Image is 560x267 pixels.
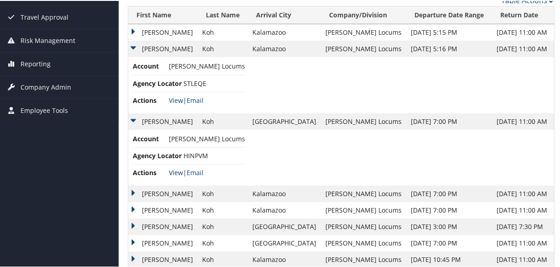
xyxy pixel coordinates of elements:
[198,5,248,23] th: Last Name: activate to sort column ascending
[321,251,406,267] td: [PERSON_NAME] Locums
[321,201,406,218] td: [PERSON_NAME] Locums
[133,95,167,105] span: Actions
[492,218,554,234] td: [DATE] 7:30 PM
[198,23,248,40] td: Koh
[133,167,167,177] span: Actions
[198,201,248,218] td: Koh
[21,28,75,51] span: Risk Management
[128,23,198,40] td: [PERSON_NAME]
[248,112,321,129] td: [GEOGRAPHIC_DATA]
[406,112,492,129] td: [DATE] 7:00 PM
[128,40,198,56] td: [PERSON_NAME]
[21,52,51,75] span: Reporting
[406,23,492,40] td: [DATE] 5:15 PM
[492,185,554,201] td: [DATE] 11:00 AM
[492,234,554,251] td: [DATE] 11:00 AM
[128,201,198,218] td: [PERSON_NAME]
[198,251,248,267] td: Koh
[321,40,406,56] td: [PERSON_NAME] Locums
[169,61,245,69] span: [PERSON_NAME] Locums
[198,112,248,129] td: Koh
[492,201,554,218] td: [DATE] 11:00 AM
[21,75,71,98] span: Company Admin
[321,5,406,23] th: Company/Division
[128,234,198,251] td: [PERSON_NAME]
[169,167,183,176] a: View
[128,112,198,129] td: [PERSON_NAME]
[198,234,248,251] td: Koh
[128,218,198,234] td: [PERSON_NAME]
[198,40,248,56] td: Koh
[406,201,492,218] td: [DATE] 7:00 PM
[128,251,198,267] td: [PERSON_NAME]
[128,185,198,201] td: [PERSON_NAME]
[492,23,554,40] td: [DATE] 11:00 AM
[198,218,248,234] td: Koh
[248,23,321,40] td: Kalamazoo
[492,112,554,129] td: [DATE] 11:00 AM
[169,95,204,104] span: |
[406,40,492,56] td: [DATE] 5:16 PM
[169,133,245,142] span: [PERSON_NAME] Locums
[248,251,321,267] td: Kalamazoo
[406,5,492,23] th: Departure Date Range: activate to sort column ascending
[187,95,204,104] a: Email
[248,201,321,218] td: Kalamazoo
[406,234,492,251] td: [DATE] 7:00 PM
[133,78,182,88] span: Agency Locator
[321,185,406,201] td: [PERSON_NAME] Locums
[321,218,406,234] td: [PERSON_NAME] Locums
[492,40,554,56] td: [DATE] 11:00 AM
[248,234,321,251] td: [GEOGRAPHIC_DATA]
[128,5,198,23] th: First Name: activate to sort column ascending
[248,218,321,234] td: [GEOGRAPHIC_DATA]
[321,112,406,129] td: [PERSON_NAME] Locums
[198,185,248,201] td: Koh
[133,60,167,70] span: Account
[321,234,406,251] td: [PERSON_NAME] Locums
[406,185,492,201] td: [DATE] 7:00 PM
[21,98,68,121] span: Employee Tools
[183,150,208,159] span: HINPVM
[248,5,321,23] th: Arrival City: activate to sort column ascending
[183,78,206,87] span: STLEQE
[133,150,182,160] span: Agency Locator
[248,40,321,56] td: Kalamazoo
[406,251,492,267] td: [DATE] 10:45 PM
[133,133,167,143] span: Account
[492,5,554,23] th: Return Date: activate to sort column ascending
[492,251,554,267] td: [DATE] 11:00 AM
[169,167,204,176] span: |
[406,218,492,234] td: [DATE] 3:00 PM
[21,5,68,28] span: Travel Approval
[169,95,183,104] a: View
[187,167,204,176] a: Email
[321,23,406,40] td: [PERSON_NAME] Locums
[248,185,321,201] td: Kalamazoo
